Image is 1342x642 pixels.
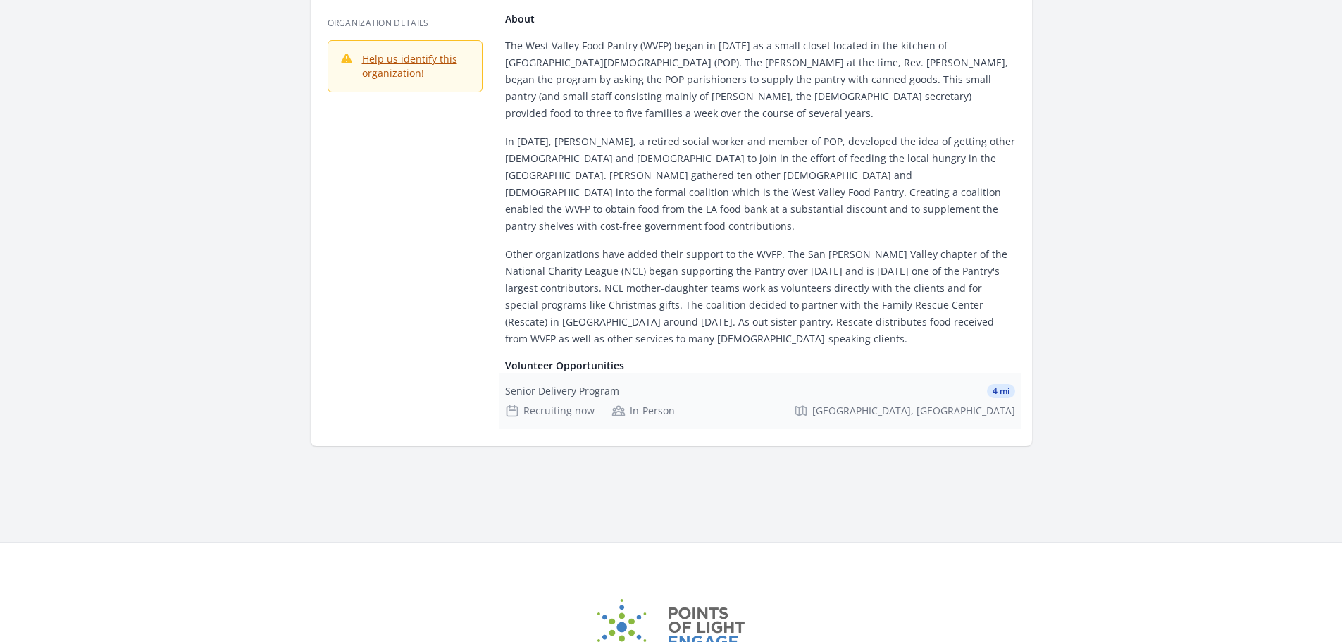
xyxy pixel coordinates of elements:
[611,404,675,418] div: In-Person
[505,246,1015,347] p: Other organizations have added their support to the WVFP. The San [PERSON_NAME] Valley chapter of...
[505,37,1015,122] p: The West Valley Food Pantry (WVFP) began in [DATE] as a small closet located in the kitchen of [G...
[987,384,1015,398] span: 4 mi
[505,12,1015,26] h4: About
[812,404,1015,418] span: [GEOGRAPHIC_DATA], [GEOGRAPHIC_DATA]
[362,52,457,80] a: Help us identify this organization!
[505,404,595,418] div: Recruiting now
[505,384,619,398] div: Senior Delivery Program
[328,18,483,29] h3: Organization Details
[505,359,1015,373] h4: Volunteer Opportunities
[505,133,1015,235] p: In [DATE], [PERSON_NAME], a retired social worker and member of POP, developed the idea of gettin...
[499,373,1021,429] a: Senior Delivery Program 4 mi Recruiting now In-Person [GEOGRAPHIC_DATA], [GEOGRAPHIC_DATA]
